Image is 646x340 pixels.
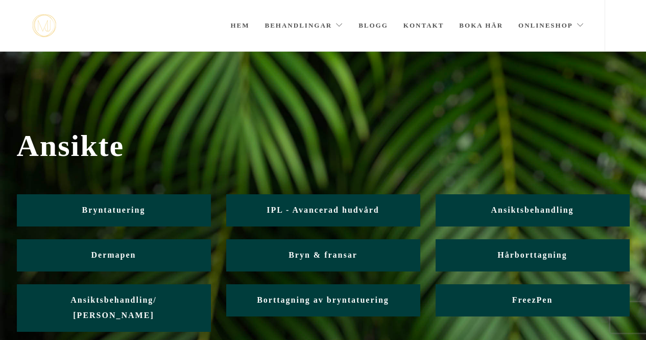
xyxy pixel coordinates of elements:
span: Bryn & fransar [289,251,357,259]
span: Dermapen [91,251,136,259]
a: Bryn & fransar [226,239,420,271]
a: Dermapen [17,239,211,271]
span: Ansikte [17,128,630,164]
span: Borttagning av bryntatuering [257,296,389,304]
span: Hårborttagning [497,251,567,259]
img: mjstudio [32,14,56,37]
span: Ansiktsbehandling/ [PERSON_NAME] [70,296,157,320]
a: Ansiktsbehandling/ [PERSON_NAME] [17,284,211,332]
a: mjstudio mjstudio mjstudio [32,14,56,37]
a: Hårborttagning [436,239,630,271]
a: Ansiktsbehandling [436,194,630,226]
span: IPL - Avancerad hudvård [267,206,379,214]
a: FreezPen [436,284,630,316]
span: FreezPen [512,296,553,304]
a: Borttagning av bryntatuering [226,284,420,316]
a: Bryntatuering [17,194,211,226]
span: Ansiktsbehandling [491,206,573,214]
a: IPL - Avancerad hudvård [226,194,420,226]
span: Bryntatuering [82,206,146,214]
